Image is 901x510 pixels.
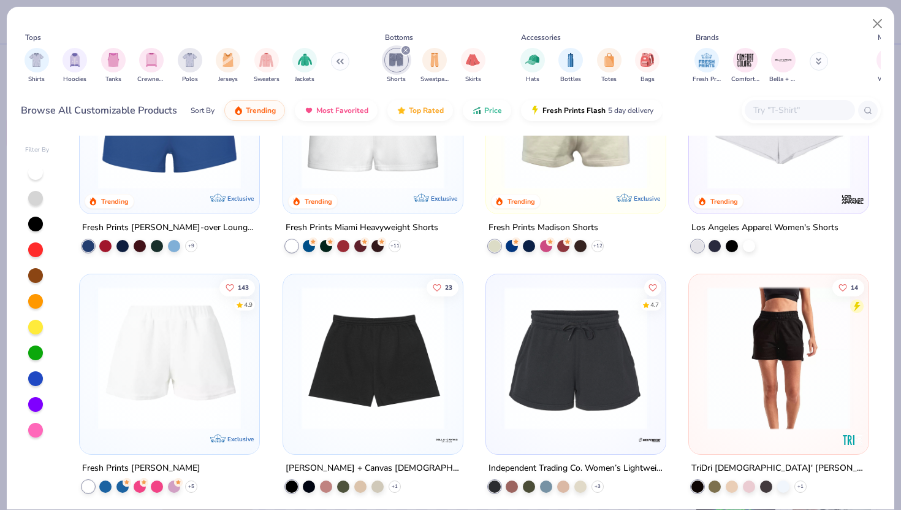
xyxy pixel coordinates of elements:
[641,75,655,84] span: Bags
[608,104,653,118] span: 5 day delivery
[731,75,759,84] span: Comfort Colors
[650,301,659,310] div: 4.7
[866,12,889,36] button: Close
[254,48,279,84] div: filter for Sweaters
[428,53,441,67] img: Sweatpants Image
[564,53,577,67] img: Bottles Image
[521,100,663,121] button: Fresh Prints Flash5 day delivery
[603,53,616,67] img: Totes Image
[736,51,755,69] img: Comfort Colors Image
[105,75,121,84] span: Tanks
[698,51,716,69] img: Fresh Prints Image
[461,48,485,84] div: filter for Skirts
[259,53,273,67] img: Sweaters Image
[450,46,606,189] img: a88b619d-8dd7-4971-8a75-9e7ec3244d54
[295,287,450,430] img: 3ca48a71-abb5-40b7-a22d-da7277df8024
[384,48,409,84] button: filter button
[597,48,622,84] div: filter for Totes
[82,220,257,236] div: Fresh Prints [PERSON_NAME]-over Lounge Shorts
[450,287,606,430] img: bc96b491-0b73-4b19-a8fc-a836ae7a43fb
[644,279,661,296] button: Like
[409,106,444,115] span: Top Rated
[234,106,243,115] img: trending.gif
[426,279,458,296] button: Like
[254,48,279,84] button: filter button
[21,103,177,118] div: Browse All Customizable Products
[542,106,606,115] span: Fresh Prints Flash
[525,53,539,67] img: Hats Image
[188,242,194,250] span: + 9
[389,53,403,67] img: Shorts Image
[68,53,82,67] img: Hoodies Image
[558,48,583,84] button: filter button
[797,483,804,490] span: + 1
[137,48,165,84] button: filter button
[444,285,452,291] span: 23
[653,46,808,189] img: 0b36415c-0ef8-46e2-923f-33ab1d72e329
[696,32,719,43] div: Brands
[254,75,279,84] span: Sweaters
[92,287,247,430] img: e03c1d32-1478-43eb-b197-8e0c1ae2b0d4
[228,195,254,203] span: Exclusive
[397,106,406,115] img: TopRated.gif
[101,48,126,84] button: filter button
[693,75,721,84] span: Fresh Prints
[387,100,453,121] button: Top Rated
[295,75,314,84] span: Jackets
[691,461,866,476] div: TriDri [DEMOGRAPHIC_DATA]' [PERSON_NAME]
[63,75,86,84] span: Hoodies
[498,46,653,189] img: 57e454c6-5c1c-4246-bc67-38b41f84003c
[420,48,449,84] button: filter button
[178,48,202,84] div: filter for Polos
[840,428,865,452] img: TriDri logo
[876,48,901,84] div: filter for Women
[466,53,480,67] img: Skirts Image
[101,48,126,84] div: filter for Tanks
[28,75,45,84] span: Shirts
[216,48,240,84] button: filter button
[558,48,583,84] div: filter for Bottles
[246,106,276,115] span: Trending
[219,279,255,296] button: Like
[832,279,864,296] button: Like
[520,48,545,84] button: filter button
[298,53,312,67] img: Jackets Image
[731,48,759,84] button: filter button
[701,46,856,189] img: 0f9e37c5-2c60-4d00-8ff5-71159717a189
[597,48,622,84] button: filter button
[25,32,41,43] div: Tops
[25,48,49,84] div: filter for Shirts
[244,301,253,310] div: 4.9
[593,242,602,250] span: + 12
[774,51,793,69] img: Bella + Canvas Image
[137,48,165,84] div: filter for Crewnecks
[431,195,457,203] span: Exclusive
[465,75,481,84] span: Skirts
[521,32,561,43] div: Accessories
[145,53,158,67] img: Crewnecks Image
[29,53,44,67] img: Shirts Image
[183,53,197,67] img: Polos Image
[292,48,317,84] button: filter button
[530,106,540,115] img: flash.gif
[292,48,317,84] div: filter for Jackets
[25,48,49,84] button: filter button
[484,106,502,115] span: Price
[392,483,398,490] span: + 1
[635,48,660,84] button: filter button
[188,483,194,490] span: + 5
[286,220,438,236] div: Fresh Prints Miami Heavyweight Shorts
[420,75,449,84] span: Sweatpants
[701,287,856,430] img: 45ae6952-7eec-49df-ac5f-98c0080e8a07
[489,461,663,476] div: Independent Trading Co. Women’s Lightweight [US_STATE] Wave Wash Sweatshorts
[137,75,165,84] span: Crewnecks
[461,48,485,84] button: filter button
[216,48,240,84] div: filter for Jerseys
[693,48,721,84] div: filter for Fresh Prints
[191,105,215,116] div: Sort By
[435,428,459,452] img: Bella + Canvas logo
[224,100,285,121] button: Trending
[384,48,409,84] div: filter for Shorts
[878,75,900,84] span: Women
[691,220,838,236] div: Los Angeles Apparel Women's Shorts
